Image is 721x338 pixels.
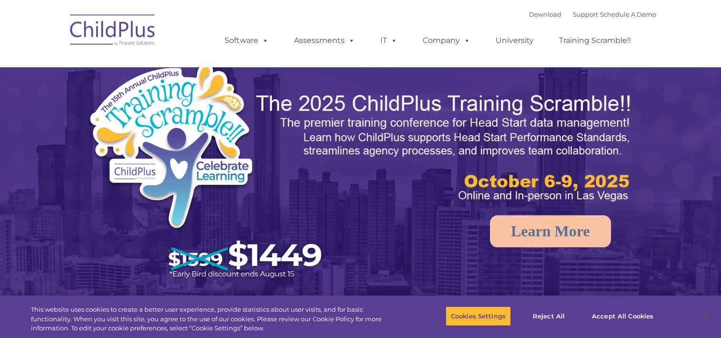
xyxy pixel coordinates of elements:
[490,215,611,247] a: Learn More
[413,31,480,50] a: Company
[132,63,162,70] span: Last name
[529,11,656,18] font: |
[284,31,365,50] a: Assessments
[573,11,598,18] a: Support
[587,306,659,326] button: Accept All Cookies
[519,306,579,326] button: Reject All
[695,306,716,327] button: Close
[529,11,561,18] a: Download
[600,11,656,18] a: Schedule A Demo
[65,8,161,55] img: ChildPlus by Procare Solutions
[549,31,640,50] a: Training Scramble!!
[215,31,278,50] a: Software
[446,306,511,326] button: Cookies Settings
[371,31,407,50] a: IT
[486,31,543,50] a: University
[132,102,173,109] span: Phone number
[31,305,396,333] div: This website uses cookies to create a better user experience, provide statistics about user visit...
